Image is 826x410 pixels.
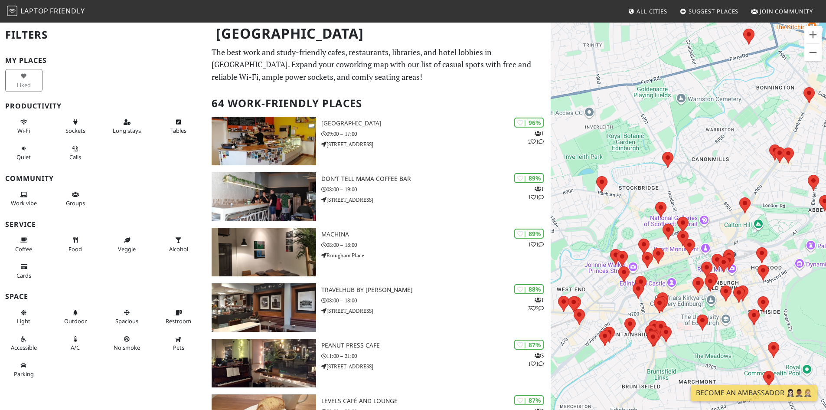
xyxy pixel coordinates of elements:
span: Accessible [11,344,37,351]
h1: [GEOGRAPHIC_DATA] [209,22,549,46]
button: Work vibe [5,187,42,210]
button: Restroom [160,305,197,328]
button: Veggie [108,233,146,256]
p: [STREET_ADDRESS] [321,140,551,148]
button: Parking [5,358,42,381]
span: Veggie [118,245,136,253]
p: 1 2 1 [528,129,544,146]
a: Don't tell Mama Coffee Bar | 89% 111 Don't tell Mama Coffee Bar 08:00 – 19:00 [STREET_ADDRESS] [206,172,551,221]
span: Outdoor area [64,317,87,325]
h2: Filters [5,22,201,48]
img: North Fort Cafe [212,117,316,165]
div: | 87% [514,395,544,405]
button: No smoke [108,332,146,355]
span: Long stays [113,127,141,134]
button: Outdoor [57,305,94,328]
a: LaptopFriendly LaptopFriendly [7,4,85,19]
a: Machina | 89% 11 Machina 08:00 – 18:00 Brougham Place [206,228,551,276]
button: Light [5,305,42,328]
button: Tables [160,115,197,138]
button: Sockets [57,115,94,138]
button: Calls [57,141,94,164]
p: 08:00 – 18:00 [321,296,551,305]
p: 1 1 [528,240,544,249]
h3: Community [5,174,201,183]
span: Air conditioned [71,344,80,351]
h3: Don't tell Mama Coffee Bar [321,175,551,183]
span: Video/audio calls [69,153,81,161]
div: | 89% [514,229,544,239]
span: Laptop [20,6,49,16]
img: LaptopFriendly [7,6,17,16]
h3: Machina [321,231,551,238]
h2: 64 Work-Friendly Places [212,90,545,117]
button: Food [57,233,94,256]
div: | 89% [514,173,544,183]
h3: Levels Café and Lounge [321,397,551,405]
p: 09:00 – 17:00 [321,130,551,138]
p: [STREET_ADDRESS] [321,196,551,204]
div: | 87% [514,340,544,350]
h3: Peanut Press Cafe [321,342,551,349]
img: Machina [212,228,316,276]
button: Long stays [108,115,146,138]
h3: [GEOGRAPHIC_DATA] [321,120,551,127]
span: Group tables [66,199,85,207]
p: 11:00 – 21:00 [321,352,551,360]
p: 08:00 – 18:00 [321,241,551,249]
button: Accessible [5,332,42,355]
a: Peanut Press Cafe | 87% 311 Peanut Press Cafe 11:00 – 21:00 [STREET_ADDRESS] [206,339,551,387]
button: Pets [160,332,197,355]
p: [STREET_ADDRESS] [321,307,551,315]
button: Groups [57,187,94,210]
p: 1 1 1 [528,185,544,201]
span: Pet friendly [173,344,184,351]
img: Don't tell Mama Coffee Bar [212,172,316,221]
span: Friendly [50,6,85,16]
button: Quiet [5,141,42,164]
span: Restroom [166,317,191,325]
span: Stable Wi-Fi [17,127,30,134]
span: Join Community [760,7,813,15]
a: North Fort Cafe | 96% 121 [GEOGRAPHIC_DATA] 09:00 – 17:00 [STREET_ADDRESS] [206,117,551,165]
span: Power sockets [65,127,85,134]
p: 3 1 1 [528,351,544,368]
span: People working [11,199,37,207]
p: 08:00 – 19:00 [321,185,551,194]
span: Smoke free [114,344,140,351]
button: Alcohol [160,233,197,256]
a: Suggest Places [676,3,742,19]
button: Cards [5,259,42,282]
span: Coffee [15,245,32,253]
span: All Cities [637,7,667,15]
div: | 96% [514,118,544,128]
span: Credit cards [16,272,31,279]
p: Brougham Place [321,251,551,259]
h3: Service [5,220,201,229]
button: Spacious [108,305,146,328]
div: | 88% [514,284,544,294]
h3: TravelHub by [PERSON_NAME] [321,286,551,294]
button: Wi-Fi [5,115,42,138]
span: Suggest Places [689,7,739,15]
span: Natural light [17,317,30,325]
a: Join Community [748,3,816,19]
p: [STREET_ADDRESS] [321,362,551,371]
button: Zoom out [804,44,822,61]
span: Quiet [16,153,31,161]
img: TravelHub by Lothian [212,283,316,332]
p: The best work and study-friendly cafes, restaurants, libraries, and hotel lobbies in [GEOGRAPHIC_... [212,46,545,83]
span: Alcohol [169,245,188,253]
span: Work-friendly tables [170,127,186,134]
img: Peanut Press Cafe [212,339,316,387]
p: 1 3 2 [528,296,544,312]
h3: Space [5,292,201,301]
h3: My Places [5,56,201,65]
button: Zoom in [804,26,822,43]
button: Coffee [5,233,42,256]
a: All Cities [624,3,671,19]
a: TravelHub by Lothian | 88% 132 TravelHub by [PERSON_NAME] 08:00 – 18:00 [STREET_ADDRESS] [206,283,551,332]
span: Food [69,245,82,253]
span: Spacious [115,317,138,325]
button: A/C [57,332,94,355]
